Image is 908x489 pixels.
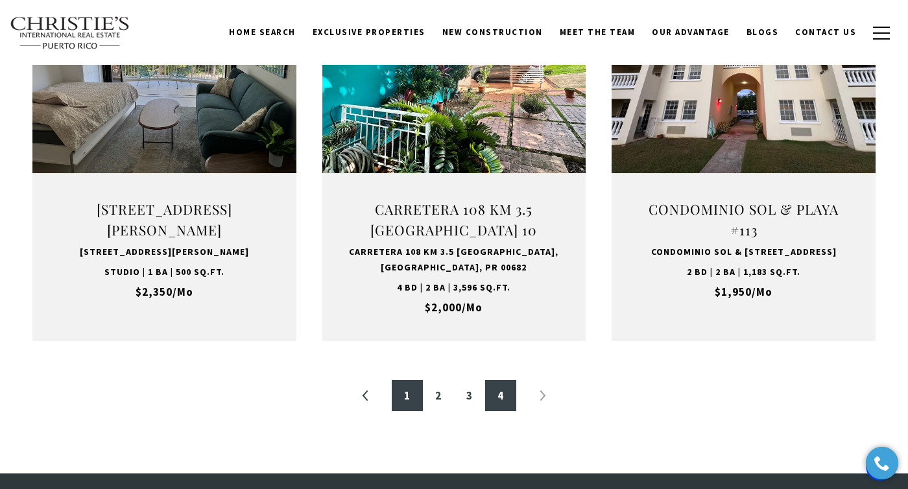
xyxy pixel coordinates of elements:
a: Blogs [738,20,787,45]
a: 3 [454,380,485,411]
a: 4 [485,380,516,411]
span: Our Advantage [652,27,730,38]
a: 2 [423,380,454,411]
span: New Construction [442,27,543,38]
a: Exclusive Properties [304,20,434,45]
span: Exclusive Properties [313,27,425,38]
a: Our Advantage [643,20,738,45]
a: « [350,380,381,411]
button: button [865,14,898,52]
span: Blogs [747,27,779,38]
li: Previous page [350,380,381,411]
a: 1 [392,380,423,411]
a: New Construction [434,20,551,45]
img: Christie's International Real Estate text transparent background [10,16,130,50]
a: Meet the Team [551,20,644,45]
a: Home Search [221,20,304,45]
span: Contact Us [795,27,856,38]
